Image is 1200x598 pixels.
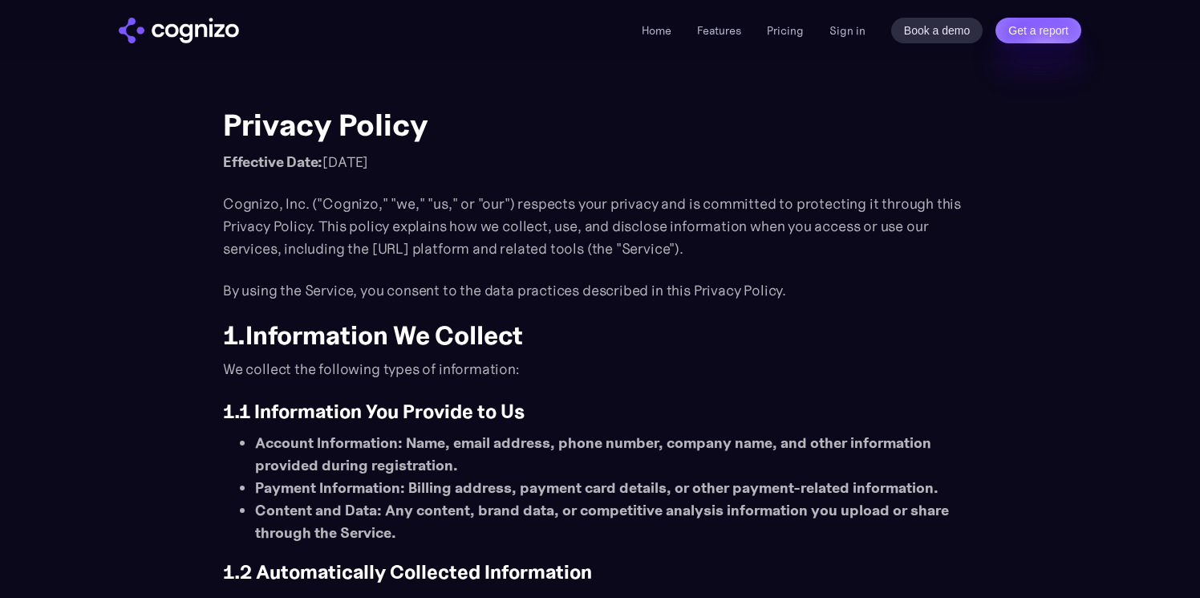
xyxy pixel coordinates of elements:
[767,23,804,38] a: Pricing
[245,319,523,352] strong: Information We Collect
[891,18,983,43] a: Book a demo
[119,18,239,43] img: cognizo logo
[642,23,671,38] a: Home
[255,499,977,544] li: : Any content, brand data, or competitive analysis information you upload or share through the Se...
[223,321,977,350] h2: 1.
[255,433,398,452] strong: Account Information
[223,560,592,584] strong: 1.2 Automatically Collected Information
[223,153,322,171] strong: Effective Date:
[255,477,977,499] li: : Billing address, payment card details, or other payment-related information.
[995,18,1081,43] a: Get a report
[223,151,977,173] p: [DATE]
[223,279,977,302] p: By using the Service, you consent to the data practices described in this Privacy Policy.
[223,400,525,424] strong: 1.1 Information You Provide to Us
[697,23,741,38] a: Features
[255,432,977,477] li: : Name, email address, phone number, company name, and other information provided during registra...
[829,21,866,40] a: Sign in
[119,18,239,43] a: home
[223,106,428,144] strong: Privacy Policy
[255,478,400,497] strong: Payment Information
[223,358,977,380] p: We collect the following types of information:
[255,501,377,519] strong: Content and Data
[223,193,977,260] p: Cognizo, Inc. ("Cognizo," "we," "us," or "our") respects your privacy and is committed to protect...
